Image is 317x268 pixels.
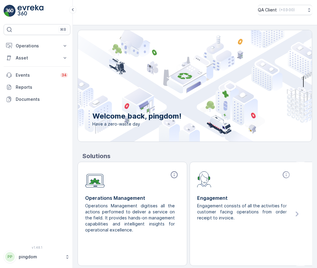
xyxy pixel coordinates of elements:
span: Have a zero-waste day [92,121,181,127]
img: city illustration [51,30,312,142]
p: Welcome back, pingdom! [92,111,181,121]
a: Events34 [4,69,70,81]
p: Solutions [82,152,312,161]
img: module-icon [197,171,211,187]
button: Operations [4,40,70,52]
p: Documents [16,96,68,102]
p: Operations Management [85,194,180,202]
button: Asset [4,52,70,64]
p: Operations Management digitises all the actions performed to deliver a service on the field. It p... [85,203,175,233]
p: Events [16,72,57,78]
p: ( +03:00 ) [279,8,295,12]
img: module-icon [85,171,105,188]
span: v 1.48.1 [4,246,70,249]
p: Engagement [197,194,292,202]
p: Operations [16,43,58,49]
div: PP [5,252,15,262]
button: QA Client(+03:00) [258,5,312,15]
p: pingdom [19,254,62,260]
p: QA Client [258,7,277,13]
p: ⌘B [60,27,66,32]
button: PPpingdom [4,250,70,263]
p: 34 [62,73,67,78]
img: logo_light-DOdMpM7g.png [18,5,43,17]
p: Reports [16,84,68,90]
a: Reports [4,81,70,93]
img: logo [4,5,16,17]
p: Asset [16,55,58,61]
p: Engagement consists of all the activities for customer facing operations from order receipt to in... [197,203,287,221]
a: Documents [4,93,70,105]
